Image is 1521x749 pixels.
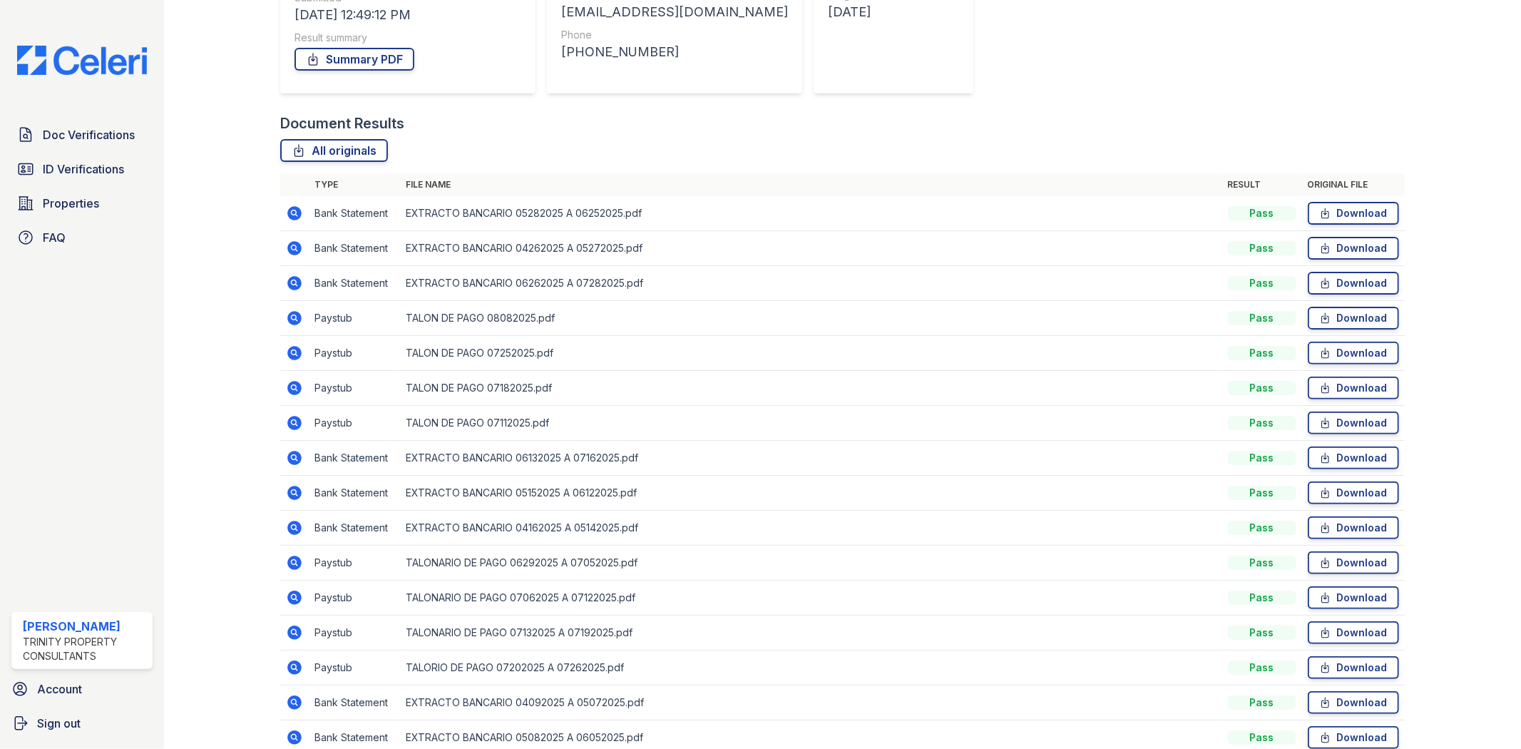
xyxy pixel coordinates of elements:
[1308,656,1399,679] a: Download
[1308,481,1399,504] a: Download
[1308,621,1399,644] a: Download
[309,336,400,371] td: Paystub
[400,686,1222,720] td: EXTRACTO BANCARIO 04092025 A 05072025.pdf
[1308,586,1399,609] a: Download
[1308,691,1399,714] a: Download
[828,2,951,22] div: [DATE]
[309,546,400,581] td: Paystub
[1308,272,1399,295] a: Download
[1308,307,1399,330] a: Download
[6,46,158,75] img: CE_Logo_Blue-a8612792a0a2168367f1c8372b55b34899dd931a85d93a1a3d3e32e68fde9ad4.png
[561,42,788,62] div: [PHONE_NUMBER]
[309,581,400,616] td: Paystub
[400,173,1222,196] th: File name
[23,635,147,663] div: Trinity Property Consultants
[1222,173,1302,196] th: Result
[43,229,66,246] span: FAQ
[1308,726,1399,749] a: Download
[1308,342,1399,365] a: Download
[23,618,147,635] div: [PERSON_NAME]
[1228,241,1296,255] div: Pass
[11,223,153,252] a: FAQ
[309,651,400,686] td: Paystub
[1228,206,1296,220] div: Pass
[1308,202,1399,225] a: Download
[6,675,158,703] a: Account
[1228,730,1296,745] div: Pass
[1228,556,1296,570] div: Pass
[280,113,404,133] div: Document Results
[295,5,521,25] div: [DATE] 12:49:12 PM
[309,686,400,720] td: Bank Statement
[11,155,153,183] a: ID Verifications
[309,441,400,476] td: Bank Statement
[400,546,1222,581] td: TALONARIO DE PAGO 06292025 A 07052025.pdf
[1228,416,1296,430] div: Pass
[309,301,400,336] td: Paystub
[1228,591,1296,605] div: Pass
[400,301,1222,336] td: TALON DE PAGO 08082025.pdf
[309,231,400,266] td: Bank Statement
[1308,551,1399,574] a: Download
[400,196,1222,231] td: EXTRACTO BANCARIO 05282025 A 06252025.pdf
[11,121,153,149] a: Doc Verifications
[1228,381,1296,395] div: Pass
[309,476,400,511] td: Bank Statement
[37,715,81,732] span: Sign out
[43,160,124,178] span: ID Verifications
[400,336,1222,371] td: TALON DE PAGO 07252025.pdf
[400,476,1222,511] td: EXTRACTO BANCARIO 05152025 A 06122025.pdf
[309,406,400,441] td: Paystub
[400,441,1222,476] td: EXTRACTO BANCARIO 06132025 A 07162025.pdf
[561,2,788,22] div: [EMAIL_ADDRESS][DOMAIN_NAME]
[1228,276,1296,290] div: Pass
[1228,521,1296,535] div: Pass
[309,196,400,231] td: Bank Statement
[1228,661,1296,675] div: Pass
[1228,451,1296,465] div: Pass
[400,231,1222,266] td: EXTRACTO BANCARIO 04262025 A 05272025.pdf
[309,371,400,406] td: Paystub
[1228,346,1296,360] div: Pass
[295,31,521,45] div: Result summary
[309,616,400,651] td: Paystub
[6,709,158,738] a: Sign out
[400,511,1222,546] td: EXTRACTO BANCARIO 04162025 A 05142025.pdf
[37,681,82,698] span: Account
[309,511,400,546] td: Bank Statement
[43,126,135,143] span: Doc Verifications
[1228,486,1296,500] div: Pass
[400,406,1222,441] td: TALON DE PAGO 07112025.pdf
[1308,237,1399,260] a: Download
[309,266,400,301] td: Bank Statement
[400,581,1222,616] td: TALONARIO DE PAGO 07062025 A 07122025.pdf
[11,189,153,218] a: Properties
[400,266,1222,301] td: EXTRACTO BANCARIO 06262025 A 07282025.pdf
[280,139,388,162] a: All originals
[1228,695,1296,710] div: Pass
[400,371,1222,406] td: TALON DE PAGO 07182025.pdf
[1228,311,1296,325] div: Pass
[400,616,1222,651] td: TALONARIO DE PAGO 07132025 A 07192025.pdf
[400,651,1222,686] td: TALORIO DE PAGO 07202025 A 07262025.pdf
[43,195,99,212] span: Properties
[1308,516,1399,539] a: Download
[561,28,788,42] div: Phone
[1308,412,1399,434] a: Download
[309,173,400,196] th: Type
[1308,377,1399,399] a: Download
[295,48,414,71] a: Summary PDF
[1302,173,1405,196] th: Original file
[1228,626,1296,640] div: Pass
[1308,447,1399,469] a: Download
